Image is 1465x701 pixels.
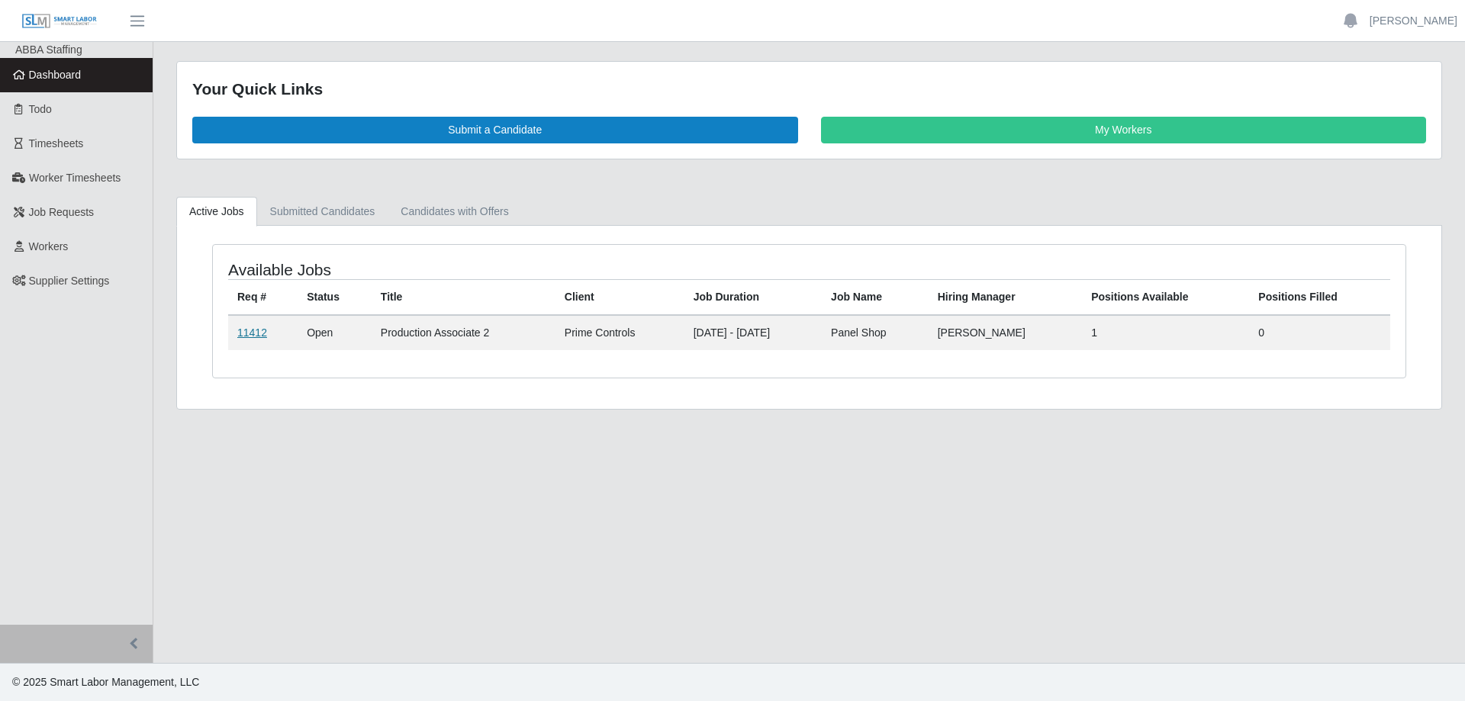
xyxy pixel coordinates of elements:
span: Dashboard [29,69,82,81]
th: Positions Available [1082,279,1249,315]
a: Candidates with Offers [388,197,521,227]
td: [DATE] - [DATE] [684,315,822,350]
div: Your Quick Links [192,77,1426,101]
a: Submit a Candidate [192,117,798,143]
a: My Workers [821,117,1427,143]
td: 0 [1249,315,1390,350]
td: 1 [1082,315,1249,350]
th: Job Duration [684,279,822,315]
img: SLM Logo [21,13,98,30]
td: Prime Controls [555,315,684,350]
td: [PERSON_NAME] [929,315,1082,350]
span: Supplier Settings [29,275,110,287]
a: [PERSON_NAME] [1370,13,1457,29]
h4: Available Jobs [228,260,699,279]
th: Client [555,279,684,315]
span: Job Requests [29,206,95,218]
th: Job Name [822,279,929,315]
td: Production Associate 2 [372,315,555,350]
th: Positions Filled [1249,279,1390,315]
span: Workers [29,240,69,252]
span: Timesheets [29,137,84,150]
th: Hiring Manager [929,279,1082,315]
a: 11412 [237,326,267,339]
th: Status [298,279,372,315]
td: Open [298,315,372,350]
span: Todo [29,103,52,115]
td: Panel Shop [822,315,929,350]
span: © 2025 Smart Labor Management, LLC [12,676,199,688]
th: Title [372,279,555,315]
a: Submitted Candidates [257,197,388,227]
a: Active Jobs [176,197,257,227]
span: Worker Timesheets [29,172,121,184]
span: ABBA Staffing [15,43,82,56]
th: Req # [228,279,298,315]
